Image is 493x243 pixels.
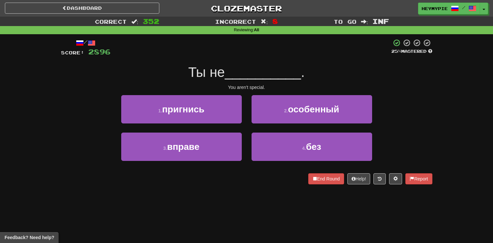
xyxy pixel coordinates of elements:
span: Correct [95,18,127,25]
span: Incorrect [215,18,256,25]
button: End Round [308,173,344,184]
small: 4 . [302,146,306,151]
span: пригнись [162,104,204,114]
span: 25 % [391,49,401,54]
span: . [301,64,305,80]
span: Ты не [188,64,225,80]
button: Report [405,173,432,184]
small: 3 . [163,146,167,151]
span: / [462,5,465,10]
a: HeyMyPie / [418,3,480,14]
a: Clozemaster [169,3,324,14]
span: : [261,19,268,24]
button: 3.вправе [121,133,242,161]
span: без [306,142,321,152]
small: 1 . [158,108,162,113]
button: Help! [347,173,370,184]
span: вправе [167,142,199,152]
span: 8 [272,17,278,25]
button: 1.пригнись [121,95,242,123]
span: Open feedback widget [5,234,54,241]
button: 2.особенный [252,95,372,123]
span: __________ [225,64,301,80]
div: Mastered [391,49,432,54]
span: 2896 [88,48,110,56]
button: Round history (alt+y) [373,173,386,184]
span: HeyMyPie [422,6,448,11]
span: : [131,19,138,24]
a: Dashboard [5,3,159,14]
small: 2 . [284,108,288,113]
div: You aren't special. [61,84,432,91]
strong: All [254,28,259,32]
span: Score: [61,50,84,55]
button: 4.без [252,133,372,161]
span: 352 [143,17,159,25]
span: Inf [372,17,389,25]
span: : [361,19,368,24]
span: особенный [288,104,339,114]
span: To go [334,18,356,25]
div: / [61,39,110,47]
